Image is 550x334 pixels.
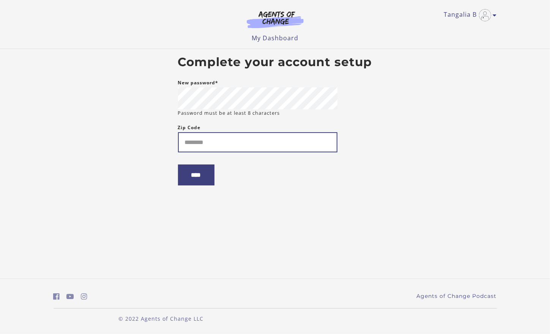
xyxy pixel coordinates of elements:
[66,291,74,302] a: https://www.youtube.com/c/AgentsofChangeTestPrepbyMeaganMitchell (Open in a new window)
[178,78,219,87] label: New password*
[252,34,298,42] a: My Dashboard
[66,293,74,300] i: https://www.youtube.com/c/AgentsofChangeTestPrepbyMeaganMitchell (Open in a new window)
[81,291,87,302] a: https://www.instagram.com/agentsofchangeprep/ (Open in a new window)
[417,292,497,300] a: Agents of Change Podcast
[239,11,312,28] img: Agents of Change Logo
[54,315,269,323] p: © 2022 Agents of Change LLC
[178,55,372,70] h2: Complete your account setup
[81,293,87,300] i: https://www.instagram.com/agentsofchangeprep/ (Open in a new window)
[444,9,493,21] a: Toggle menu
[54,293,60,300] i: https://www.facebook.com/groups/aswbtestprep (Open in a new window)
[54,291,60,302] a: https://www.facebook.com/groups/aswbtestprep (Open in a new window)
[178,109,280,117] small: Password must be at least 8 characters
[178,123,201,132] label: Zip Code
